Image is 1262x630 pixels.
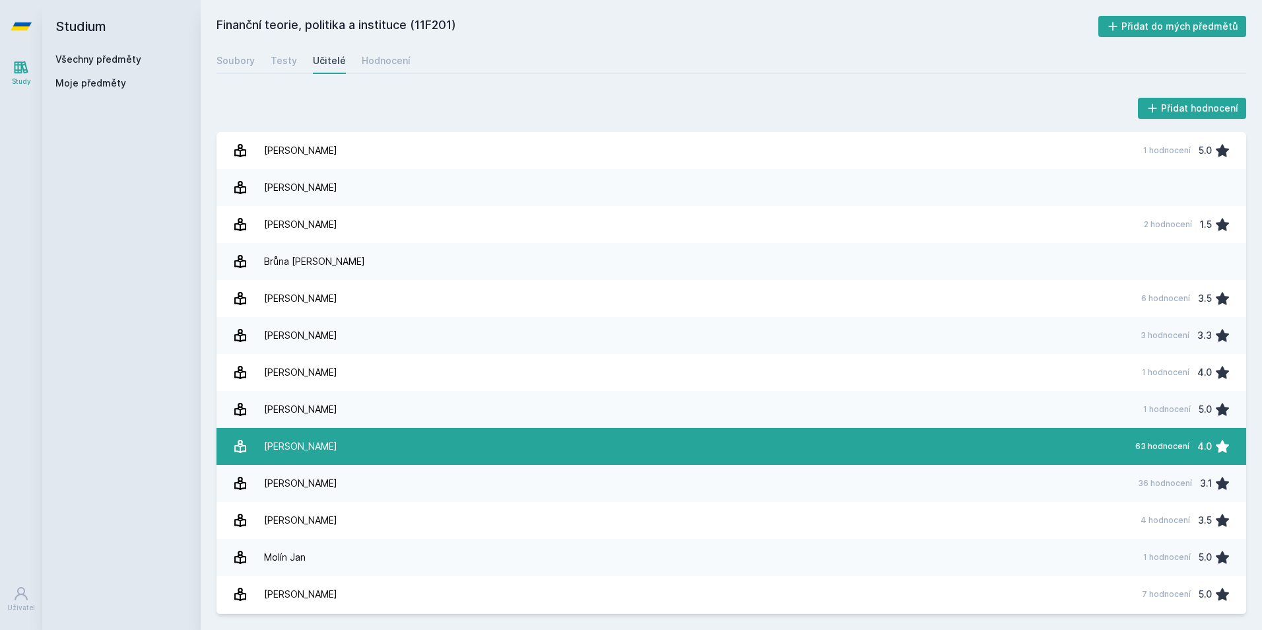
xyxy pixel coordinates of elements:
[216,391,1246,428] a: [PERSON_NAME] 1 hodnocení 5.0
[1141,330,1189,341] div: 3 hodnocení
[1141,515,1190,526] div: 4 hodnocení
[1138,478,1192,489] div: 36 hodnocení
[1199,544,1212,571] div: 5.0
[216,206,1246,243] a: [PERSON_NAME] 2 hodnocení 1.5
[264,433,337,460] div: [PERSON_NAME]
[1135,441,1189,452] div: 63 hodnocení
[216,48,255,74] a: Soubory
[1199,137,1212,164] div: 5.0
[216,132,1246,169] a: [PERSON_NAME] 1 hodnocení 5.0
[1197,359,1212,386] div: 4.0
[1200,470,1212,497] div: 3.1
[216,539,1246,576] a: Molín Jan 1 hodnocení 5.0
[216,280,1246,317] a: [PERSON_NAME] 6 hodnocení 3.5
[55,53,141,65] a: Všechny předměty
[264,137,337,164] div: [PERSON_NAME]
[216,576,1246,613] a: [PERSON_NAME] 7 hodnocení 5.0
[1197,322,1212,349] div: 3.3
[264,581,337,608] div: [PERSON_NAME]
[264,174,337,201] div: [PERSON_NAME]
[1198,285,1212,312] div: 3.5
[1200,211,1212,238] div: 1.5
[216,428,1246,465] a: [PERSON_NAME] 63 hodnocení 4.0
[1199,396,1212,423] div: 5.0
[1143,404,1191,415] div: 1 hodnocení
[1199,581,1212,608] div: 5.0
[362,54,411,67] div: Hodnocení
[1138,98,1247,119] button: Přidat hodnocení
[1142,589,1191,600] div: 7 hodnocení
[3,579,40,619] a: Uživatel
[216,465,1246,502] a: [PERSON_NAME] 36 hodnocení 3.1
[55,77,126,90] span: Moje předměty
[264,285,337,312] div: [PERSON_NAME]
[264,544,306,571] div: Molín Jan
[7,603,35,613] div: Uživatel
[313,48,346,74] a: Učitelé
[216,16,1098,37] h2: Finanční teorie, politika a instituce (11F201)
[1098,16,1247,37] button: Přidat do mých předmětů
[3,53,40,93] a: Study
[216,54,255,67] div: Soubory
[216,243,1246,280] a: Brůna [PERSON_NAME]
[1141,293,1190,304] div: 6 hodnocení
[264,507,337,534] div: [PERSON_NAME]
[12,77,31,87] div: Study
[271,54,297,67] div: Testy
[264,322,337,349] div: [PERSON_NAME]
[1143,145,1191,156] div: 1 hodnocení
[264,359,337,386] div: [PERSON_NAME]
[362,48,411,74] a: Hodnocení
[216,317,1246,354] a: [PERSON_NAME] 3 hodnocení 3.3
[271,48,297,74] a: Testy
[1198,507,1212,534] div: 3.5
[264,211,337,238] div: [PERSON_NAME]
[1143,552,1191,563] div: 1 hodnocení
[264,470,337,497] div: [PERSON_NAME]
[216,169,1246,206] a: [PERSON_NAME]
[216,502,1246,539] a: [PERSON_NAME] 4 hodnocení 3.5
[264,396,337,423] div: [PERSON_NAME]
[313,54,346,67] div: Učitelé
[1142,367,1189,378] div: 1 hodnocení
[216,354,1246,391] a: [PERSON_NAME] 1 hodnocení 4.0
[264,248,365,275] div: Brůna [PERSON_NAME]
[1144,219,1192,230] div: 2 hodnocení
[1197,433,1212,460] div: 4.0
